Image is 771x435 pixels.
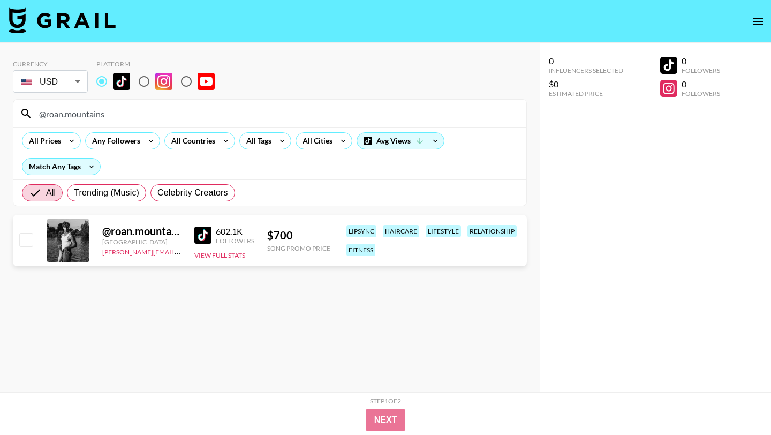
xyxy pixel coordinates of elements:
div: Followers [682,89,720,97]
img: YouTube [198,73,215,90]
div: Any Followers [86,133,142,149]
div: 0 [549,56,623,66]
img: Instagram [155,73,172,90]
input: Search by User Name [33,105,520,122]
button: View Full Stats [194,251,245,259]
div: relationship [467,225,517,237]
img: TikTok [113,73,130,90]
div: Followers [216,237,254,245]
div: Avg Views [357,133,444,149]
div: 0 [682,79,720,89]
button: open drawer [747,11,769,32]
div: lipsync [346,225,376,237]
div: haircare [383,225,419,237]
div: $0 [549,79,623,89]
div: All Cities [296,133,335,149]
div: All Tags [240,133,274,149]
div: [GEOGRAPHIC_DATA] [102,238,182,246]
div: Followers [682,66,720,74]
div: 0 [682,56,720,66]
div: fitness [346,244,375,256]
div: Influencers Selected [549,66,623,74]
div: Step 1 of 2 [370,397,401,405]
div: 602.1K [216,226,254,237]
div: Currency [13,60,88,68]
div: @ roan.mountains [102,224,182,238]
div: Estimated Price [549,89,623,97]
a: [PERSON_NAME][EMAIL_ADDRESS][DOMAIN_NAME] [102,246,261,256]
div: Song Promo Price [267,244,330,252]
div: All Prices [22,133,63,149]
img: Grail Talent [9,7,116,33]
div: $ 700 [267,229,330,242]
img: TikTok [194,227,211,244]
button: Next [366,409,406,431]
div: lifestyle [426,225,461,237]
div: USD [15,72,86,91]
span: All [46,186,56,199]
div: Match Any Tags [22,159,100,175]
span: Trending (Music) [74,186,139,199]
div: Platform [96,60,223,68]
div: All Countries [165,133,217,149]
iframe: Drift Widget Chat Controller [717,381,758,422]
span: Celebrity Creators [157,186,228,199]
